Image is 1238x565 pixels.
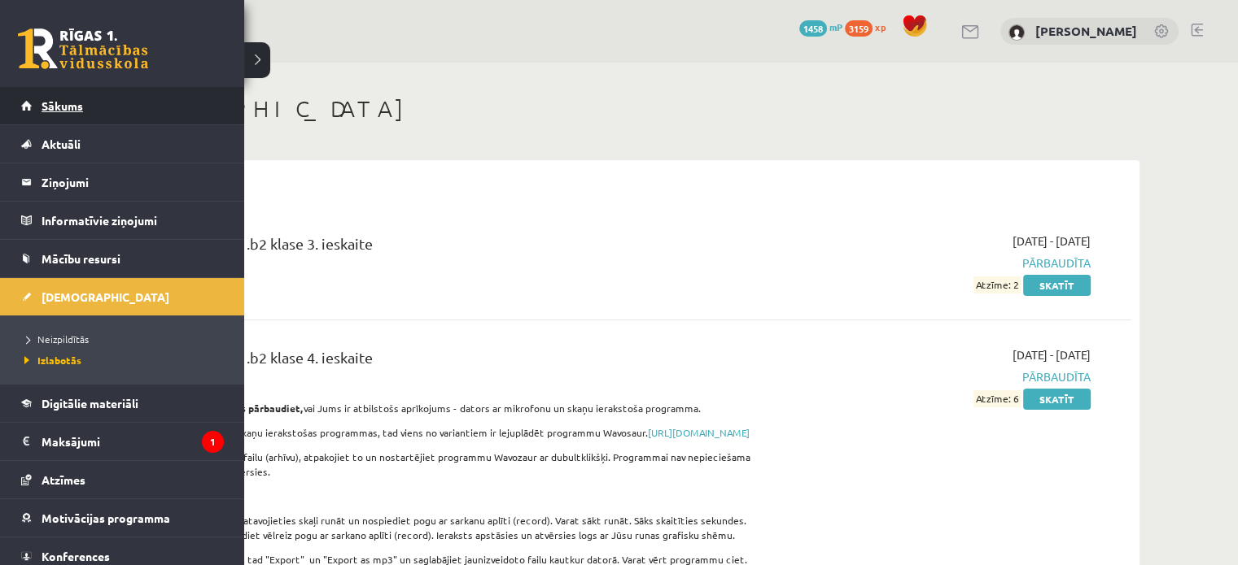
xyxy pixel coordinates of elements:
span: Neizpildītās [20,332,89,346]
a: [URL][DOMAIN_NAME] [648,426,750,439]
a: Sākums [21,87,224,124]
span: Atzīme: 6 [973,390,1021,407]
div: Angļu valoda JK 11.b2 klase 4. ieskaite [122,346,759,376]
a: Ziņojumi [21,163,224,201]
a: Motivācijas programma [21,499,224,537]
span: Mācību resursi [42,251,120,266]
span: Atzīmes [42,472,85,487]
span: [DATE] - [DATE] [1013,233,1091,250]
a: Atzīmes [21,461,224,498]
span: Konferences [42,549,110,563]
h1: [DEMOGRAPHIC_DATA] [98,95,1140,123]
img: Olivers Mortukāns [1008,24,1025,41]
span: mP [829,20,842,33]
a: 1458 mP [799,20,842,33]
a: Neizpildītās [20,332,228,346]
span: Pārbaudīta [784,368,1091,385]
p: Startējiet programmu, sagatavojieties skaļi runāt un nospiediet pogu ar sarkanu aplīti (record). ... [122,513,759,542]
legend: Ziņojumi [42,163,224,201]
a: Mācību resursi [21,240,224,277]
p: Lejuplādējiet programmas failu (arhīvu), atpakojiet to un nostartējiet programmu Wavozaur ar dubu... [122,450,759,479]
legend: Informatīvie ziņojumi [42,202,224,239]
span: Sākums [42,98,83,113]
span: Izlabotās [20,354,81,367]
a: Aktuāli [21,125,224,163]
span: Atzīme: 2 [973,276,1021,293]
a: Skatīt [1023,389,1091,410]
i: 1 [202,431,224,453]
span: 3159 [845,20,873,37]
span: Motivācijas programma [42,511,170,525]
a: 3159 xp [845,20,894,33]
p: vai Jums ir atbilstošs aprīkojums - dators ar mikrofonu un skaņu ierakstoša programma. [122,401,759,415]
p: Ja Jums datorā nav savas skaņu ierakstošas programmas, tad viens no variantiem ir lejuplādēt prog... [122,425,759,440]
a: [DEMOGRAPHIC_DATA] [21,278,224,315]
a: [PERSON_NAME] [1035,23,1137,39]
a: Skatīt [1023,275,1091,296]
span: Aktuāli [42,137,81,151]
span: [DEMOGRAPHIC_DATA] [42,289,169,304]
a: Informatīvie ziņojumi [21,202,224,239]
a: Izlabotās [20,353,228,367]
span: 1458 [799,20,827,37]
legend: Maksājumi [42,423,224,460]
div: Angļu valoda JK 11.b2 klase 3. ieskaite [122,233,759,263]
a: Rīgas 1. Tālmācības vidusskola [18,28,148,69]
span: Digitālie materiāli [42,396,138,411]
span: xp [875,20,886,33]
a: Maksājumi1 [21,423,224,460]
span: [DATE] - [DATE] [1013,346,1091,363]
span: Pārbaudīta [784,254,1091,272]
a: Digitālie materiāli [21,385,224,422]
